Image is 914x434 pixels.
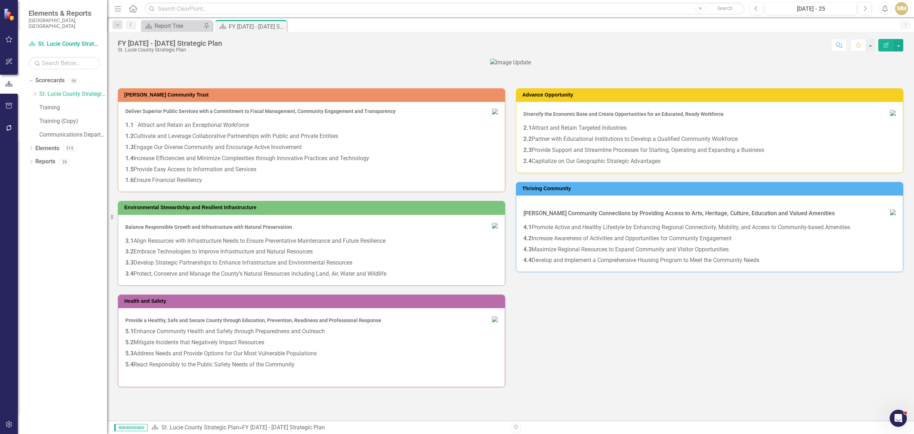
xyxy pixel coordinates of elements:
strong: 4.2 [523,235,532,242]
iframe: Intercom live chat [890,410,907,427]
div: » [151,424,505,432]
p: Protect, Conserve and Manage the County’s Natural Resources including Land, Air, Water and Wildlife [125,268,498,278]
h3: Environmental Stewardship and Resilient Infrastructure [124,205,501,210]
p: React Responsibly to the Public Safety Needs of the Community [125,359,498,370]
div: [DATE] - 25 [768,5,854,13]
strong: 3.3 [125,259,134,266]
img: 4.%20Foster.Comm.Trust%20small.png [492,109,498,114]
p: Mitigate Incidents that Negatively Impact Resources [125,337,498,348]
p: Increase Awareness of Activities and Opportunities for Community Engagement [523,233,896,244]
h3: Thriving Community [522,186,899,191]
strong: 2.4 [523,158,532,164]
span: Administrator [114,424,148,431]
p: Develop and Implement a Comprehensive Housing Program to Meet the Community Needs [523,255,896,265]
p: Embrace Technologies to Improve Infrastructure and Natural Resources [125,246,498,257]
p: Capitalize on Our Geographic Strategic Advantages [523,156,896,166]
a: St. Lucie County Strategic Plan [39,90,107,98]
a: Communications Department [39,131,107,139]
p: Cultivate and Leverage Collaborative Partnerships with Public and Private Entities [125,131,498,142]
a: Report Tree [143,21,202,30]
img: Image Update [490,59,531,67]
h3: Health and Safety [124,299,501,304]
p: Engage Our Diverse Community and Encourage Active Involvement [125,142,498,153]
div: 519 [63,145,77,151]
input: Search Below... [29,57,100,69]
p: Partner with Educational Institutions to Develop a Qualified Community Workforce [523,134,896,145]
span: Attract and Retain an Exceptional Workforce [138,122,249,128]
p: Promote Active and Healthy Lifestyle by Enhancing Regional Connectivity, Mobility, and Access to ... [523,222,896,233]
p: Develop Strategic Partnerships to Enhance Infrastructure and Environmental Resources [125,257,498,268]
div: FY [DATE] - [DATE] Strategic Plan [229,22,285,31]
strong: 2.3 [523,147,532,153]
img: 5.Adv.Opportunity%20small%20v2.png [890,110,896,116]
span: Balance Responsible Growth and Infrastructure with Natural Preservation [125,224,292,230]
strong: 3.2 [125,248,134,255]
img: ClearPoint Strategy [3,8,17,21]
strong: 1.5 [125,166,134,173]
p: Increase Efficiencies and Minimize Complexities through Innovative Practices and Technology [125,153,498,164]
strong: 1.1 [125,122,134,128]
div: FY [DATE] - [DATE] Strategic Plan [242,424,325,431]
strong: 3.1 [125,237,134,244]
span: Deliver Superior Public Services with a Commitment to Fiscal Management, Community Engagement and... [125,108,396,114]
p: Maximize Regional Resources to Expand Community and Visitor Opportunities [523,244,896,255]
h3: Advance Opportunity [522,92,899,98]
strong: 4.3 [523,246,532,253]
strong: 5.1 [125,328,134,335]
span: Search [717,5,733,11]
strong: 5.2 [125,339,134,346]
img: 8.Health.Safety%20small.png [492,316,498,322]
input: Search ClearPoint... [145,3,744,15]
button: [DATE] - 25 [765,2,857,15]
p: Attract and Retain Targeted Industries [523,123,896,134]
a: St. Lucie County Strategic Plan [161,424,239,431]
div: 66 [68,78,80,84]
strong: 2.1 [523,124,532,131]
a: Elements [35,144,59,153]
strong: 4.1 [523,224,532,231]
strong: 1.6 [125,177,134,183]
button: MM [895,2,908,15]
small: [GEOGRAPHIC_DATA], [GEOGRAPHIC_DATA] [29,18,100,29]
div: 26 [59,159,70,165]
span: Elements & Reports [29,9,100,18]
div: FY [DATE] - [DATE] Strategic Plan [118,39,222,47]
strong: 3.4 [125,270,134,277]
strong: 5.3 [125,350,134,357]
div: St. Lucie County Strategic Plan [118,47,222,53]
a: Training (Copy) [39,117,107,125]
strong: 1.3 [125,144,134,151]
p: Ensure Financial Resiliency [125,175,498,184]
a: Reports [35,158,55,166]
strong: 1.2 [125,133,134,139]
p: Enhance Community Health and Safety through Preparedness and Outreach [125,326,498,337]
img: 7.Thrive.Comm%20small.png [890,209,896,215]
span: Provide a Healthy, Safe and Secure County through Education, Prevention, Readiness and Profession... [125,317,381,323]
a: Scorecards [35,77,65,85]
p: Provide Support and Streamline Processes for Starting, Operating and Expanding a Business [523,145,896,156]
p: Address Needs and Provide Options for Our Most Vulnerable Populations [125,348,498,359]
strong: 4.4 [523,257,532,263]
p: Align Resources with Infrastructure Needs to Ensure Preventative Maintenance and Future Resilience [125,236,498,247]
div: Report Tree [155,21,202,30]
strong: 2.2 [523,135,532,142]
strong: [PERSON_NAME] Community Connections by Providing Access to Arts, Heritage, Culture, Education and... [523,210,835,217]
a: Training [39,104,107,112]
span: Diversify the Economic Base and Create Opportunities for an Educated, Ready Workforce [523,111,724,117]
strong: 1.4 [125,155,134,162]
button: Search [707,4,743,14]
img: 6.Env.Steward%20small.png [492,223,498,228]
h3: [PERSON_NAME] Community Trust [124,92,501,98]
p: Provide Easy Access to Information and Services [125,164,498,175]
a: St. Lucie County Strategic Plan [29,40,100,48]
strong: 5.4 [125,361,134,368]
